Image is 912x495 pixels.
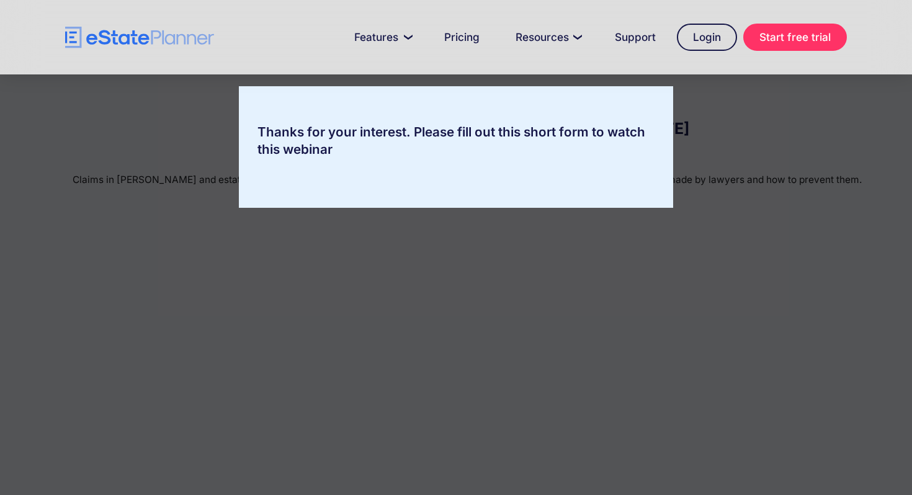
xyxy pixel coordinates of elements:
a: Start free trial [743,24,847,51]
a: Features [339,25,423,50]
a: Support [600,25,671,50]
a: Resources [501,25,594,50]
div: Thanks for your interest. Please fill out this short form to watch this webinar [239,123,673,158]
a: Login [677,24,737,51]
a: Pricing [429,25,494,50]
